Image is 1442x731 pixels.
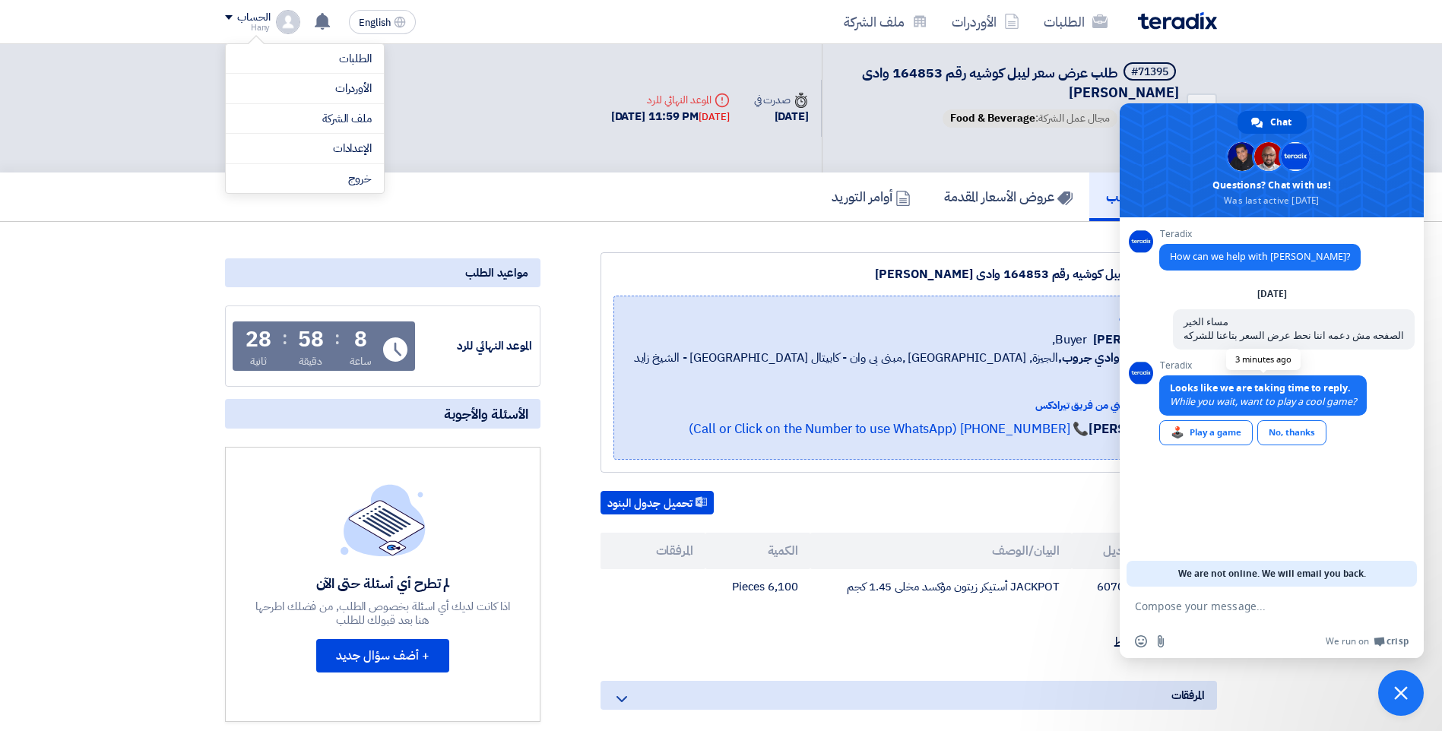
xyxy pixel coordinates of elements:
[1238,111,1307,134] div: Chat
[1326,635,1409,647] a: We run onCrisp
[705,569,810,605] td: 6,100 Pieces
[1378,670,1424,716] div: Close chat
[601,491,714,515] button: تحميل جدول البنود
[1326,635,1369,647] span: We run on
[1159,420,1253,445] div: Play a game
[810,569,1073,605] td: JACKPOT أستيكر زيتون مؤكسد مخلى 1.45 كجم
[237,11,270,24] div: الحساب
[841,62,1179,102] h5: طلب عرض سعر ليبل كوشيه رقم 164853 وادى فود السادات
[299,353,322,369] div: دقيقة
[1135,635,1147,647] span: Insert an emoji
[611,108,730,125] div: [DATE] 11:59 PM
[282,324,287,352] div: :
[1178,561,1366,587] span: We are not online. We will email you back.
[1135,600,1375,613] textarea: Compose your message...
[226,164,384,194] li: خروج
[1106,188,1200,205] h5: ملخص الطلب
[944,188,1073,205] h5: عروض الأسعار المقدمة
[1170,250,1350,263] span: How can we help with [PERSON_NAME]?
[1159,229,1361,239] span: Teradix
[832,188,911,205] h5: أوامر التوريد
[254,574,512,592] div: لم تطرح أي أسئلة حتى الآن
[1155,635,1167,647] span: Send a file
[815,172,927,221] a: أوامر التوريد
[862,62,1179,103] span: طلب عرض سعر ليبل كوشيه رقم 164853 وادى [PERSON_NAME]
[250,353,268,369] div: ثانية
[1089,419,1191,438] strong: [PERSON_NAME]
[350,353,372,369] div: ساعة
[238,140,372,157] a: الإعدادات
[601,635,1217,650] p: كوشيه 115 جرام مط
[238,110,372,128] a: ملف الشركة
[832,4,940,40] a: ملف الشركة
[1257,290,1287,299] div: [DATE]
[950,110,1035,126] span: Food & Beverage
[1089,172,1217,221] a: ملخص الطلب
[276,10,300,34] img: profile_test.png
[225,24,270,32] div: Hany
[1138,12,1217,30] img: Teradix logo
[940,4,1032,40] a: الأوردرات
[1270,111,1291,134] span: Chat
[626,397,1191,413] div: مسئول الدعم الفني من فريق تيرادكس
[689,419,1089,438] a: 📞 [PHONE_NUMBER] (Call or Click on the Number to use WhatsApp)
[334,324,340,352] div: :
[1171,687,1205,704] span: المرفقات
[754,92,809,108] div: صدرت في
[705,533,810,569] th: الكمية
[1170,395,1356,408] span: While you wait, want to play a cool game?
[298,329,324,350] div: 58
[927,172,1089,221] a: عروض الأسعار المقدمة
[1159,360,1367,371] span: Teradix
[1387,635,1409,647] span: Crisp
[1072,569,1177,605] td: 6070101343
[1052,331,1087,349] span: Buyer,
[601,533,705,569] th: المرفقات
[1184,315,1404,342] span: مساء الخير الصفحه مش دعمه اننا نحط عرض السعر بتاعنا للشركه
[341,484,426,555] img: empty_state_list.svg
[1093,331,1191,349] span: [PERSON_NAME]
[359,17,391,28] span: English
[349,10,416,34] button: English
[354,329,367,350] div: 8
[238,80,372,97] a: الأوردرات
[810,533,1073,569] th: البيان/الوصف
[1171,426,1184,438] span: 🕹️
[754,108,809,125] div: [DATE]
[418,337,532,355] div: الموعد النهائي للرد
[626,349,1191,385] span: الجيزة, [GEOGRAPHIC_DATA] ,مبنى بى وان - كابيتال [GEOGRAPHIC_DATA] - الشيخ زايد -أكتوبر - الجيزه
[699,109,729,125] div: [DATE]
[943,109,1117,128] span: مجال عمل الشركة:
[238,50,372,68] a: الطلبات
[1032,4,1120,40] a: الطلبات
[611,92,730,108] div: الموعد النهائي للرد
[613,265,1204,283] div: طلب عرض سعر ليبل كوشيه رقم 164853 وادى [PERSON_NAME]
[1131,67,1168,78] div: #71395
[1058,349,1191,367] b: Wadi Group وادي جروب,
[225,258,540,287] div: مواعيد الطلب
[1257,420,1326,445] div: No, thanks
[246,329,271,350] div: 28
[254,600,512,627] div: اذا كانت لديك أي اسئلة بخصوص الطلب, من فضلك اطرحها هنا بعد قبولك للطلب
[316,639,449,672] button: + أضف سؤال جديد
[1170,381,1351,394] span: Looks like we are taking time to reply.
[1072,533,1177,569] th: الكود/الموديل
[444,405,528,422] span: الأسئلة والأجوبة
